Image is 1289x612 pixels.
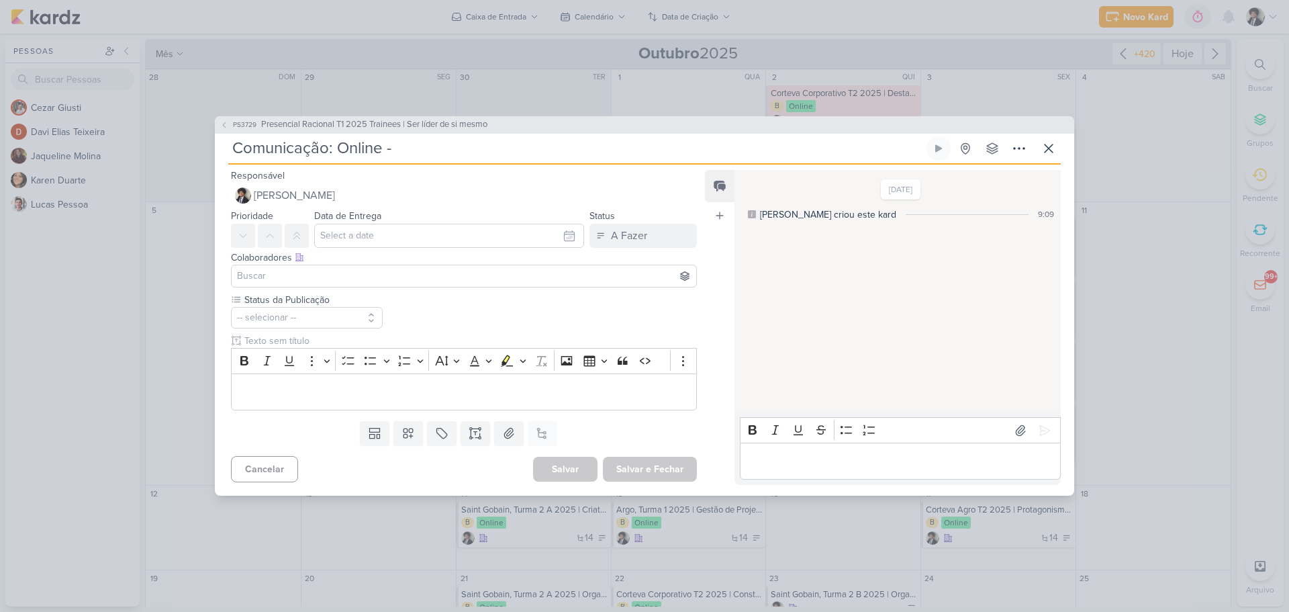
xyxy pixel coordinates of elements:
[231,456,298,482] button: Cancelar
[231,170,285,181] label: Responsável
[231,251,697,265] div: Colaboradores
[220,118,487,132] button: PS3729 Presencial Racional T1 2025 Trainees | Ser líder de si mesmo
[740,443,1061,480] div: Editor editing area: main
[231,307,383,329] button: -- selecionar --
[589,210,615,222] label: Status
[1038,208,1054,220] div: 9:09
[242,334,697,348] input: Texto sem título
[231,120,258,130] span: PS3729
[314,210,381,222] label: Data de Entrega
[589,224,697,248] button: A Fazer
[611,228,647,244] div: A Fazer
[228,136,924,161] input: Kard Sem Título
[760,208,896,222] div: Pedro Luahn criou este kard
[933,143,944,154] div: Ligar relógio
[740,417,1061,443] div: Editor toolbar
[231,374,697,410] div: Editor editing area: main
[235,187,251,204] img: Pedro Luahn Simões
[231,210,273,222] label: Prioridade
[261,118,487,132] span: Presencial Racional T1 2025 Trainees | Ser líder de si mesmo
[254,187,335,204] span: [PERSON_NAME]
[234,268,694,284] input: Buscar
[243,293,383,307] label: Status da Publicação
[231,183,697,208] button: [PERSON_NAME]
[748,210,756,218] div: Este log é visível à todos no kard
[231,348,697,374] div: Editor toolbar
[314,224,584,248] input: Select a date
